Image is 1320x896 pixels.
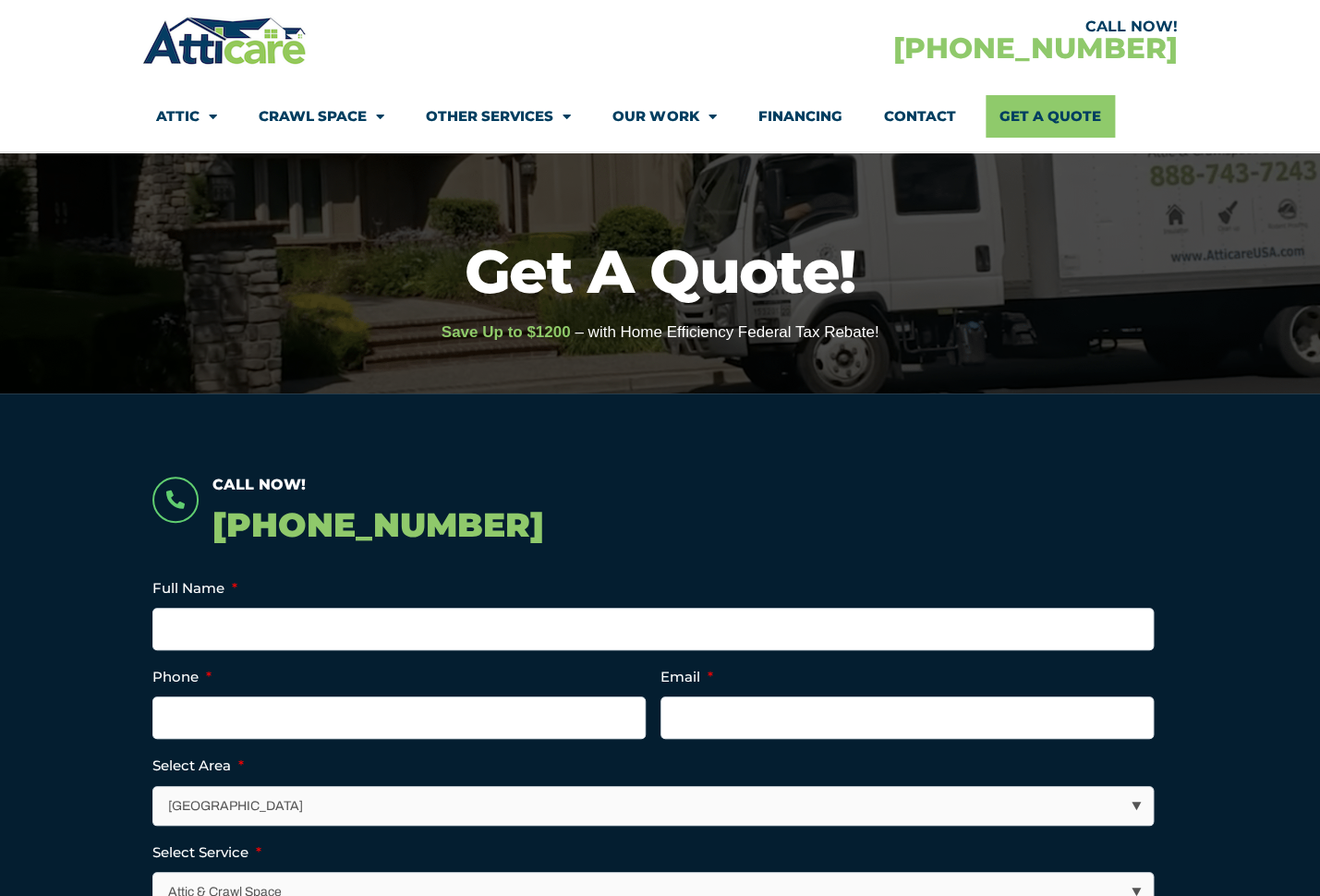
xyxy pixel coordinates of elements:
span: Call Now! [212,476,306,493]
div: CALL NOW! [660,19,1177,34]
nav: Menu [156,95,1163,138]
a: Contact [883,95,955,138]
a: Other Services [426,95,571,138]
a: Crawl Space [259,95,384,138]
span: Save Up to $1200 [442,323,571,341]
a: Get A Quote [986,95,1115,138]
a: Attic [156,95,217,138]
label: Select Service [152,843,261,862]
a: Our Work [612,95,716,138]
label: Phone [152,668,212,686]
a: Financing [757,95,842,138]
label: Email [660,668,713,686]
h1: Get A Quote! [9,241,1311,301]
label: Select Area [152,757,244,775]
span: – with Home Efficiency Federal Tax Rebate! [575,323,878,341]
label: Full Name [152,579,237,598]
